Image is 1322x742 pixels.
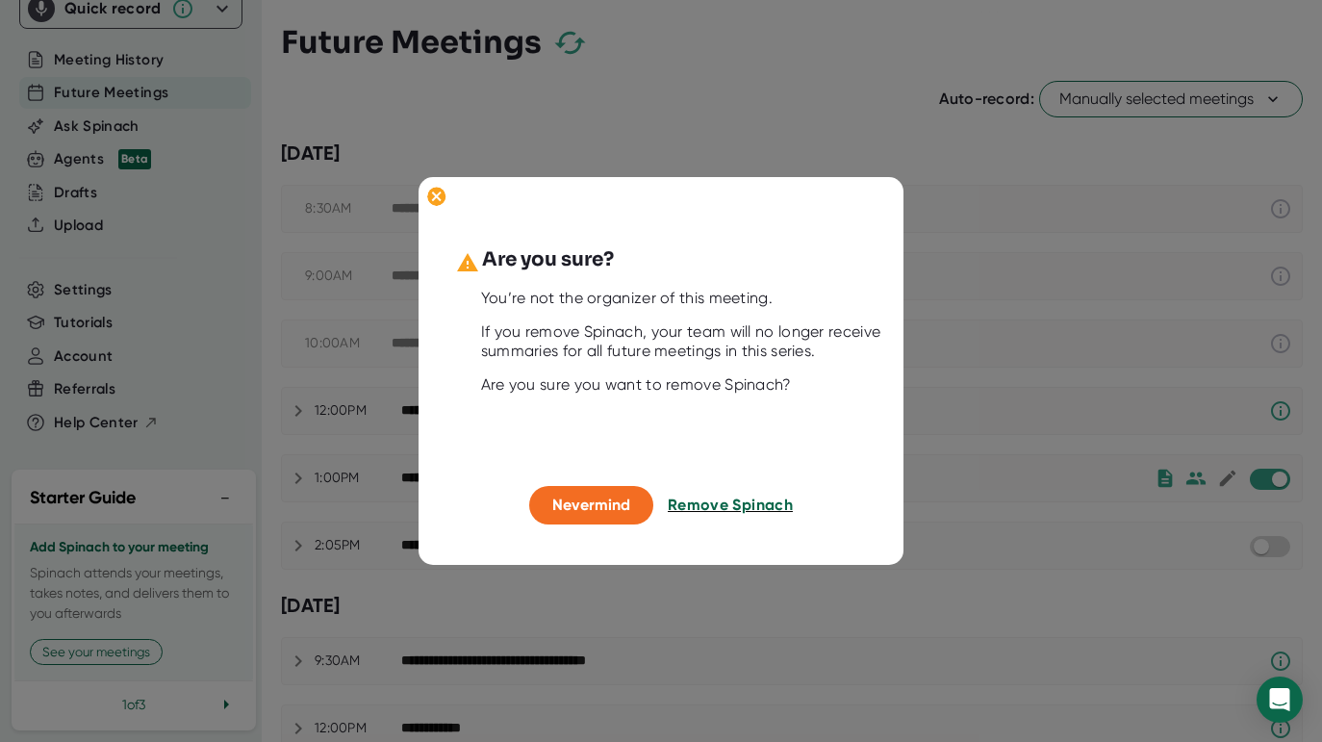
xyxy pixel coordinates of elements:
[481,290,889,309] div: You’re not the organizer of this meeting.
[668,487,793,525] button: Remove Spinach
[481,376,889,396] div: Are you sure you want to remove Spinach?
[1257,677,1303,723] div: Open Intercom Messenger
[529,487,653,525] button: Nevermind
[552,497,630,515] span: Nevermind
[668,497,793,515] span: Remove Spinach
[481,323,889,362] div: If you remove Spinach, your team will no longer receive summaries for all future meetings in this...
